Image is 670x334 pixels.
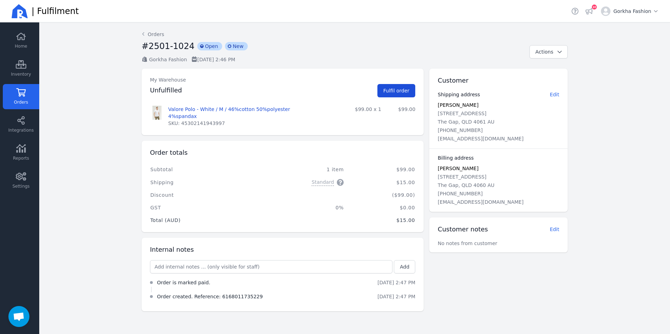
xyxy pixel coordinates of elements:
[438,174,486,180] span: [STREET_ADDRESS]
[150,189,243,201] td: Discount
[14,99,28,105] span: Orders
[150,85,182,95] h2: Unfulfilled
[15,43,27,49] span: Home
[150,201,243,214] td: GST
[550,91,559,98] button: Edit
[377,294,415,299] time: [DATE] 2:47 PM
[438,241,497,246] span: No notes from customer
[438,154,473,161] h3: Billing address
[168,106,303,120] a: Valore Polo - White / M / 46%cotton 50%polyester 4%spandax
[349,189,415,201] td: ($99.00)
[150,77,186,83] span: My Warehouse
[149,57,187,62] span: Gorkha Fashion
[197,42,222,50] span: Open
[438,127,483,133] span: [PHONE_NUMBER]
[12,183,29,189] span: Settings
[312,179,344,186] button: Standard
[550,227,559,232] span: Edit
[535,49,553,55] span: Actions
[529,45,568,58] button: Actions
[438,166,478,171] span: [PERSON_NAME]
[11,3,28,20] img: Ricemill Logo
[150,163,243,176] td: Subtotal
[438,182,494,188] span: The Gap, QLD 4060 AU
[243,201,349,214] td: 0%
[8,306,29,327] div: Open chat
[157,279,210,286] p: Order is marked paid.
[150,106,164,120] img: Valore Polo - White / M / 46%cotton 50%polyester 4%spandax
[168,120,225,127] span: SKU: 45302141943997
[550,92,559,97] span: Edit
[438,76,468,85] h2: Customer
[142,41,194,52] h2: #2501-1024
[150,148,187,158] h2: Order totals
[613,8,659,15] span: Gorkha Fashion
[438,91,480,98] h3: Shipping address
[13,155,29,161] span: Reports
[438,119,494,125] span: The Gap, QLD 4061 AU
[438,224,488,234] h2: Customer notes
[11,71,31,77] span: Inventory
[438,191,483,196] span: [PHONE_NUMBER]
[387,103,421,130] td: $99.00
[150,260,392,273] input: Add internal notes ... (only visible for staff)
[394,260,415,273] button: Add
[349,214,415,227] td: $15.00
[150,245,194,255] h2: Internal notes
[342,103,387,130] td: $99.00 x 1
[349,201,415,214] td: $0.00
[312,179,334,186] span: Standard
[157,293,263,300] p: Order created. Reference: 6168011735229
[243,163,349,176] td: 1 item
[150,214,243,227] td: Total (AUD)
[400,264,409,270] span: Add
[8,127,34,133] span: Integrations
[142,31,164,38] a: Orders
[438,199,524,205] span: [EMAIL_ADDRESS][DOMAIN_NAME]
[584,6,594,16] button: 10
[438,136,524,141] span: [EMAIL_ADDRESS][DOMAIN_NAME]
[383,88,410,93] span: Fulfil order
[349,176,415,189] td: $15.00
[349,163,415,176] td: $99.00
[191,56,235,63] p: [DATE] 2:46 PM
[598,4,662,19] button: Gorkha Fashion
[550,226,559,233] button: Edit
[377,84,416,97] button: Fulfil order
[377,280,415,285] time: [DATE] 2:47 PM
[438,111,486,116] span: [STREET_ADDRESS]
[570,6,580,16] a: Helpdesk
[225,42,248,50] span: New
[150,176,243,189] td: Shipping
[592,5,597,9] div: 10
[32,6,79,17] span: | Fulfilment
[438,102,478,108] span: [PERSON_NAME]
